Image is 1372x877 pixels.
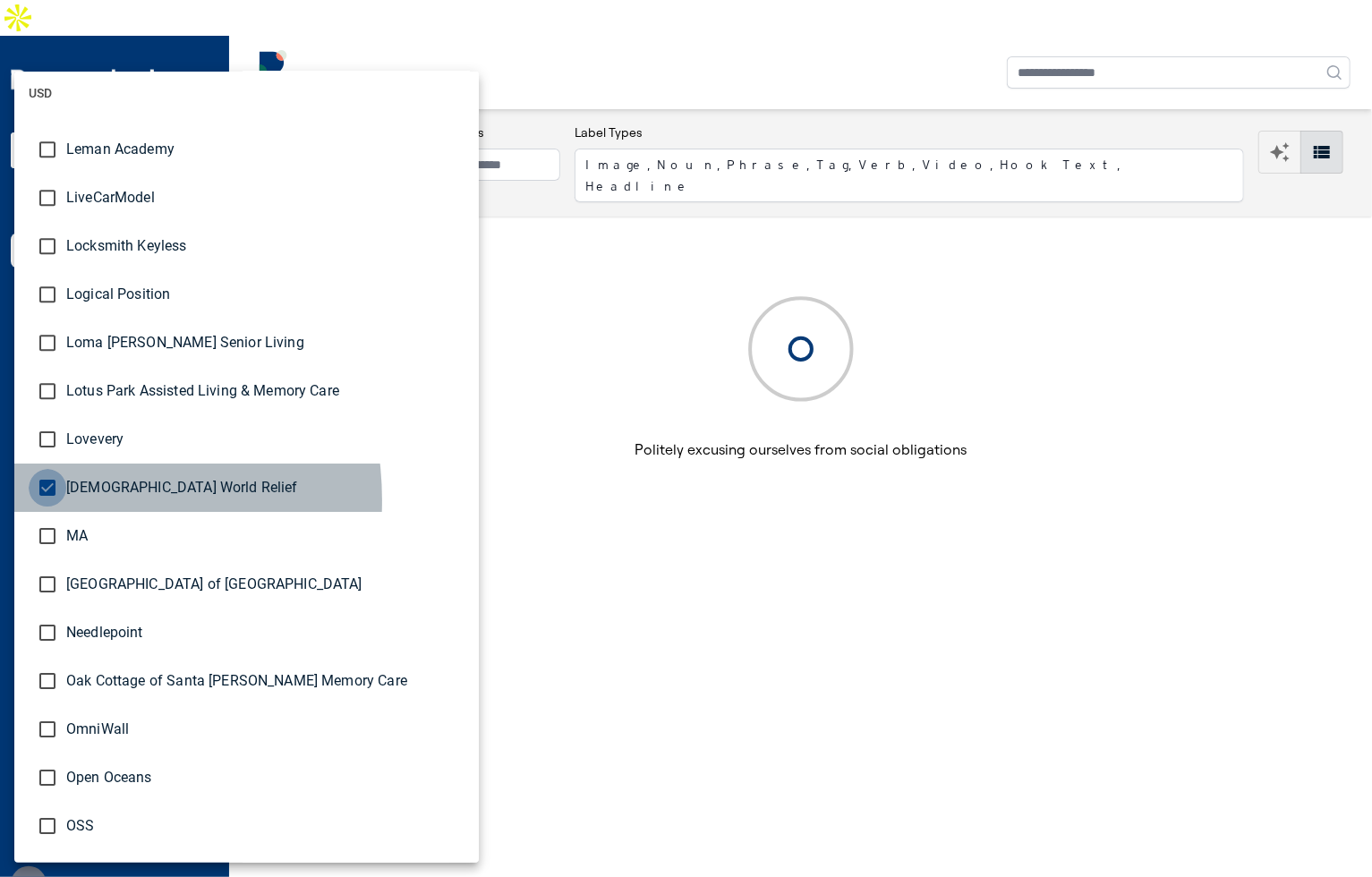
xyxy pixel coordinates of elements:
[66,525,464,547] span: MA
[66,139,464,160] span: Leman Academy
[14,72,479,115] li: USD
[66,622,464,643] span: Needlepoint
[66,719,464,740] span: OmniWall
[66,815,464,837] span: OSS
[66,670,464,692] span: Oak Cottage of Santa [PERSON_NAME] Memory Care
[66,429,464,450] span: Lovevery
[66,767,464,788] span: Open Oceans
[66,380,464,402] span: Lotus Park Assisted Living & Memory Care
[66,235,464,257] span: Locksmith Keyless
[66,477,464,498] span: [DEMOGRAPHIC_DATA] World Relief
[66,574,464,595] span: [GEOGRAPHIC_DATA] of [GEOGRAPHIC_DATA]
[66,284,464,305] span: Logical Position
[66,332,464,353] span: Loma [PERSON_NAME] Senior Living
[66,187,464,209] span: LiveCarModel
